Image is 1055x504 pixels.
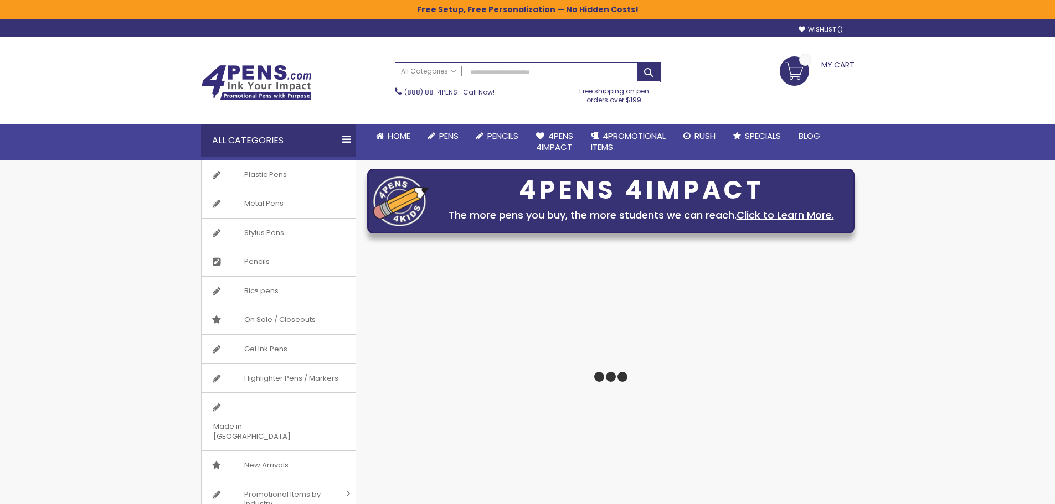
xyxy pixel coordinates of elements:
[434,179,848,202] div: 4PENS 4IMPACT
[202,160,356,189] a: Plastic Pens
[201,124,356,157] div: All Categories
[202,364,356,393] a: Highlighter Pens / Markers
[202,277,356,305] a: Bic® pens
[799,25,843,34] a: Wishlist
[675,124,724,148] a: Rush
[202,219,356,247] a: Stylus Pens
[568,82,661,105] div: Free shipping on pen orders over $199
[233,451,300,480] span: New Arrivals
[202,247,356,276] a: Pencils
[404,87,457,97] a: (888) 88-4PENS
[401,67,456,76] span: All Categories
[790,124,829,148] a: Blog
[202,451,356,480] a: New Arrivals
[434,207,848,223] div: The more pens you buy, the more students we can reach.
[233,219,295,247] span: Stylus Pens
[233,189,295,218] span: Metal Pens
[202,305,356,334] a: On Sale / Closeouts
[745,130,781,142] span: Specials
[737,208,834,222] a: Click to Learn More.
[404,87,495,97] span: - Call Now!
[419,124,467,148] a: Pens
[591,130,666,153] span: 4PROMOTIONAL ITEMS
[233,335,299,363] span: Gel Ink Pens
[202,335,356,363] a: Gel Ink Pens
[527,124,582,160] a: 4Pens4impact
[388,130,410,142] span: Home
[201,65,312,100] img: 4Pens Custom Pens and Promotional Products
[233,305,327,334] span: On Sale / Closeouts
[233,364,349,393] span: Highlighter Pens / Markers
[233,247,281,276] span: Pencils
[467,124,527,148] a: Pencils
[395,63,462,81] a: All Categories
[202,393,356,450] a: Made in [GEOGRAPHIC_DATA]
[233,277,290,305] span: Bic® pens
[202,189,356,218] a: Metal Pens
[799,130,820,142] span: Blog
[233,160,298,189] span: Plastic Pens
[694,130,716,142] span: Rush
[582,124,675,160] a: 4PROMOTIONALITEMS
[487,130,518,142] span: Pencils
[724,124,790,148] a: Specials
[202,412,328,450] span: Made in [GEOGRAPHIC_DATA]
[536,130,573,153] span: 4Pens 4impact
[367,124,419,148] a: Home
[373,176,429,226] img: four_pen_logo.png
[439,130,459,142] span: Pens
